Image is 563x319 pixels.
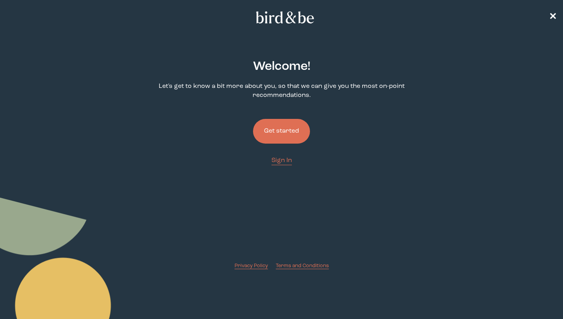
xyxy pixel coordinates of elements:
a: Privacy Policy [235,262,268,270]
a: Sign In [271,156,292,165]
a: ✕ [549,11,557,24]
span: Sign In [271,157,292,164]
h2: Welcome ! [253,58,310,76]
a: Get started [253,106,310,156]
p: Let's get to know a bit more about you, so that we can give you the most on-point recommendations. [147,82,416,100]
span: Privacy Policy [235,263,268,268]
button: Get started [253,119,310,144]
span: ✕ [549,13,557,22]
a: Terms and Conditions [276,262,329,270]
span: Terms and Conditions [276,263,329,268]
iframe: Gorgias live chat messenger [524,282,555,311]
